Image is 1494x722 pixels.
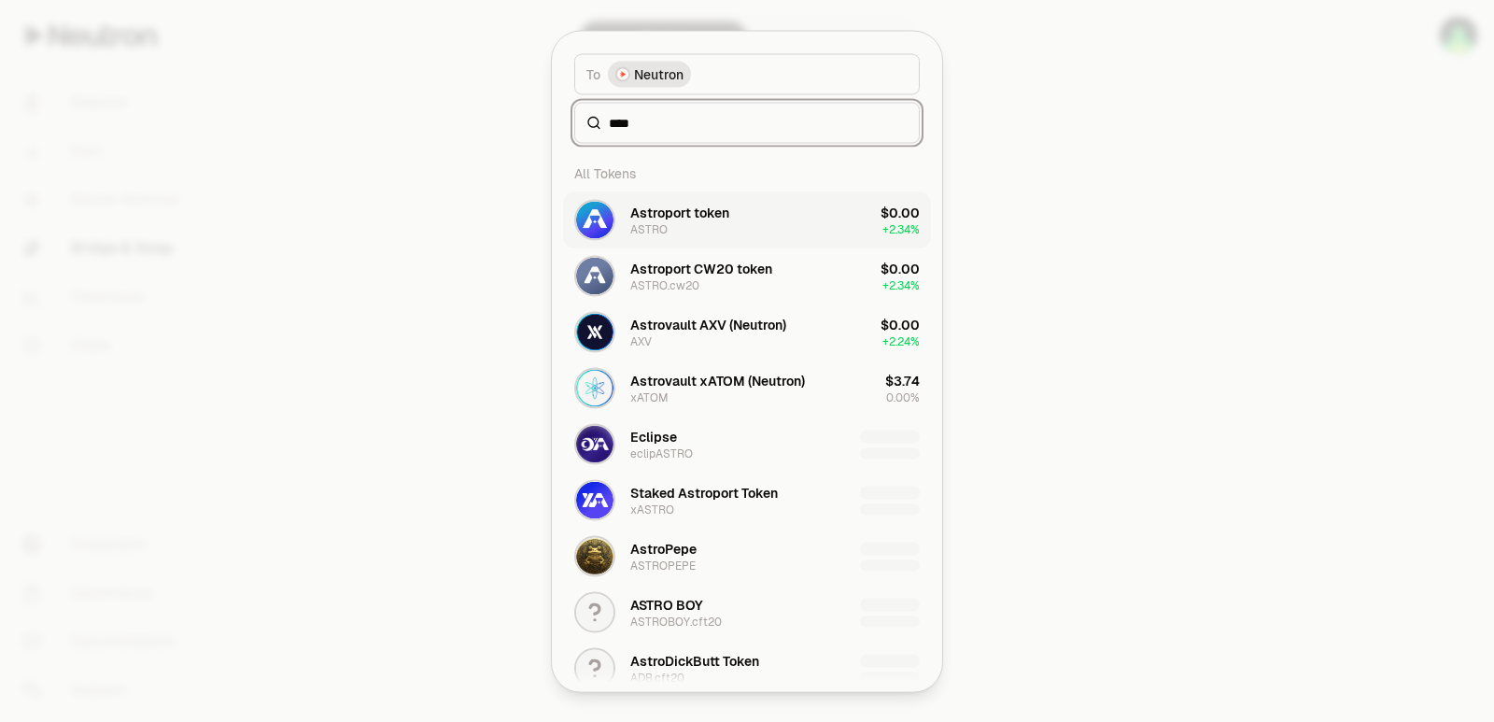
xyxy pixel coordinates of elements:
img: eclipASTRO Logo [576,425,613,462]
button: xATOM LogoAstrovault xATOM (Neutron)xATOM$3.740.00% [563,360,931,416]
div: $0.00 [881,315,920,333]
div: Eclipse [630,427,677,446]
span: To [586,64,600,83]
div: ASTRO BOY [630,595,703,614]
img: Neutron Logo [617,68,628,79]
div: ASTROPEPE [630,558,696,573]
button: ASTROPEPE LogoAstroPepeASTROPEPE [563,528,931,584]
div: Astrovault xATOM (Neutron) [630,371,805,389]
div: AstroDickButt Token [630,651,759,670]
span: + 2.24% [882,333,920,348]
button: AstroDickButt TokenADB.cft20 [563,640,931,696]
div: All Tokens [563,154,931,191]
div: ASTROBOY.cft20 [630,614,722,629]
div: xASTRO [630,502,674,517]
div: Astrovault AXV (Neutron) [630,315,786,333]
div: $0.00 [881,203,920,221]
div: xATOM [630,389,669,404]
div: Astroport CW20 token [630,259,772,277]
span: Neutron [634,64,684,83]
div: ADB.cft20 [630,670,684,685]
button: ASTRO.cw20 LogoAstroport CW20 tokenASTRO.cw20$0.00+2.34% [563,248,931,304]
button: ASTRO BOYASTROBOY.cft20 [563,584,931,640]
img: xATOM Logo [576,369,613,406]
div: AXV [630,333,652,348]
div: Astroport token [630,203,729,221]
span: + 2.34% [882,277,920,292]
button: AXV LogoAstrovault AXV (Neutron)AXV$0.00+2.24% [563,304,931,360]
div: ASTRO.cw20 [630,277,699,292]
img: AXV Logo [576,313,613,350]
img: xASTRO Logo [576,481,613,518]
button: ASTRO LogoAstroport tokenASTRO$0.00+2.34% [563,191,931,248]
div: $3.74 [885,371,920,389]
img: ASTRO.cw20 Logo [576,257,613,294]
div: ASTRO [630,221,668,236]
button: eclipASTRO LogoEclipseeclipASTRO [563,416,931,472]
span: + 2.34% [882,221,920,236]
span: 0.00% [886,389,920,404]
div: Staked Astroport Token [630,483,778,502]
button: ToNeutron LogoNeutron [574,53,920,94]
div: $0.00 [881,259,920,277]
button: xASTRO LogoStaked Astroport TokenxASTRO [563,472,931,528]
div: AstroPepe [630,539,697,558]
div: eclipASTRO [630,446,693,460]
img: ASTROPEPE Logo [576,537,613,574]
img: ASTRO Logo [576,201,613,238]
